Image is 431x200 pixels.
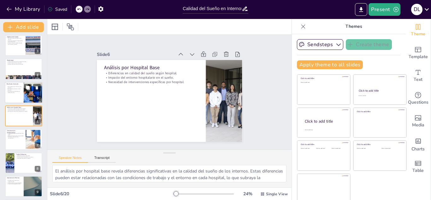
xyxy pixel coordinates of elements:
div: Click to add title [359,89,401,93]
div: Click to add title [357,110,402,113]
div: 4 [35,72,40,78]
p: Themes [308,19,399,34]
span: Questions [408,99,428,106]
span: Template [409,53,428,60]
div: 9 [5,176,42,197]
p: Impacto del entorno hospitalario en el sueño. [7,109,31,111]
p: Objetivos del Estudio [7,36,24,38]
div: Click to add body [305,129,345,130]
div: Click to add text [357,148,377,149]
div: Click to add title [357,143,402,146]
p: Enfoque cuantitativo para la recolección de datos. [7,61,40,63]
div: Slide 6 / 20 [50,191,173,197]
p: Necesidad de intervenciones específicas por hospital. [104,80,198,84]
div: Click to add text [332,148,346,149]
span: Text [414,76,422,83]
div: 7 [5,129,42,150]
p: Implicaciones Prácticas [7,177,22,179]
div: Click to add title [301,143,346,146]
div: Saved [48,6,67,12]
div: 24 % [240,191,255,197]
p: Integración de teorías en la práctica. [16,158,40,159]
span: Position [67,23,74,31]
p: Implementación de horarios flexibles. [7,182,22,184]
div: 6 [5,106,42,126]
div: Add ready made slides [405,42,431,64]
button: Add slide [3,22,44,32]
textarea: El análisis por hospital base revela diferencias significativas en la calidad del sueño de los in... [52,165,286,182]
span: Charts [411,146,425,153]
p: Impacto del entorno hospitalario en el sueño. [104,75,198,80]
div: Click to add text [358,95,400,97]
div: Add a table [405,155,431,178]
div: D L [411,4,422,15]
div: 5 [5,82,43,103]
p: Metodología [7,59,40,61]
p: Poca proporción de buena calidad del sueño. [7,88,22,90]
div: 3 [35,48,40,54]
div: Click to add text [301,148,315,149]
div: Click to add text [316,148,330,149]
p: Comparaciones Internacionales [7,130,24,134]
button: Delete Slide [33,84,41,91]
div: Add charts and graphs [405,133,431,155]
button: Sendsteps [297,39,343,50]
div: 9 [35,189,40,195]
p: Describir la calidad del sueño de los internos. [7,38,24,40]
p: Estrategias de formación para mejorar el sueño. [7,180,22,182]
div: 3 [5,35,42,56]
p: Problemas de sueño en enfermería a nivel global. [7,133,24,135]
p: Aprendizajes de experiencias internacionales. [7,136,24,139]
button: Present [369,3,400,16]
span: Theme [411,31,425,38]
div: Layout [50,22,60,32]
p: Importancia de la adaptación en el entorno. [16,156,40,158]
div: Change the overall theme [405,19,431,42]
span: Table [412,167,424,174]
p: Resultados Generales [7,83,22,85]
p: Necesidad de intervenciones específicas por hospital. [7,111,31,112]
button: My Library [5,4,43,14]
button: Export to PowerPoint [355,3,367,16]
button: Speaker Notes [52,156,88,163]
p: Promoción de la [MEDICAL_DATA]. [7,184,22,185]
div: Add text boxes [405,64,431,87]
p: Comparación con estándares de calidad del sueño. [7,91,22,93]
p: Relevancia de los estudios internacionales. [7,135,24,136]
button: Create theme [346,39,392,50]
p: Teorías Relevantes [16,154,40,155]
p: Aplicación del cuestionario de Pittsburgh. [7,64,40,65]
p: Alta prevalencia de trastornos graves del sueño. [7,86,22,88]
div: Click to add title [305,118,345,124]
p: Análisis por Hospital Base [7,106,31,108]
span: Media [412,122,424,129]
div: Click to add title [301,77,346,80]
div: 5 [35,95,41,101]
button: Apply theme to all slides [297,60,363,69]
div: 6 [35,119,40,124]
input: Insert title [183,4,242,13]
p: Diferencias en calidad del sueño según hospital. [104,71,198,75]
p: Aplicación de la teoría del confort. [16,155,40,156]
p: Análisis por Hospital Base [104,64,198,71]
button: Duplicate Slide [24,84,32,91]
p: Diferencias en calidad del sueño según hospital. [7,108,31,110]
div: Slide 6 [97,52,174,58]
div: 8 [35,166,40,172]
div: Get real-time input from your audience [405,87,431,110]
div: Click to add text [301,82,346,83]
div: 8 [5,153,42,173]
button: Transcript [88,156,116,163]
div: 7 [35,142,40,148]
span: Single View [266,191,288,197]
div: Add images, graphics, shapes or video [405,110,431,133]
div: 4 [5,58,42,79]
button: D L [411,3,422,16]
div: Click to add text [381,148,401,149]
p: Diseño no experimental y transversal. [7,63,40,64]
p: Analizar el índice de calidad del sueño según cohorte y hospital. [7,42,24,45]
p: Caracterizar los datos sociodemográficos de los participantes. [7,40,24,42]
